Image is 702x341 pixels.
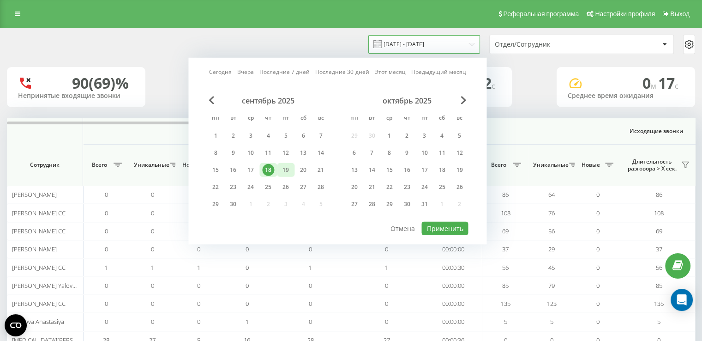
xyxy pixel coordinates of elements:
[596,245,600,253] span: 0
[197,281,200,290] span: 0
[366,181,378,193] div: 21
[210,147,222,159] div: 8
[670,10,690,18] span: Выход
[207,96,330,105] div: сентябрь 2025
[418,181,430,193] div: 24
[503,10,579,18] span: Реферальная программа
[596,299,600,308] span: 0
[151,281,154,290] span: 0
[502,245,509,253] span: 37
[314,112,328,126] abbr: воскресенье
[345,163,363,177] div: пн 13 окт. 2025 г.
[210,198,222,210] div: 29
[385,263,388,272] span: 1
[245,147,257,159] div: 10
[261,112,275,126] abbr: четверг
[224,129,242,143] div: вт 2 сент. 2025 г.
[380,129,398,143] div: ср 1 окт. 2025 г.
[210,181,222,193] div: 22
[398,163,415,177] div: чт 16 окт. 2025 г.
[277,163,294,177] div: пт 19 сент. 2025 г.
[625,158,678,172] span: Длительность разговора > Х сек.
[12,281,95,290] span: [PERSON_NAME] Yalovenko CC
[596,263,600,272] span: 0
[88,161,111,169] span: Всего
[436,147,448,159] div: 11
[533,161,566,169] span: Уникальные
[383,164,395,176] div: 15
[596,209,600,217] span: 0
[450,180,468,194] div: вс 26 окт. 2025 г.
[197,263,200,272] span: 1
[658,73,678,93] span: 17
[297,164,309,176] div: 20
[656,227,662,235] span: 69
[382,112,396,126] abbr: среда
[259,129,277,143] div: чт 4 сент. 2025 г.
[374,67,405,76] a: Этот месяц
[401,130,413,142] div: 2
[312,163,330,177] div: вс 21 сент. 2025 г.
[453,147,465,159] div: 12
[227,164,239,176] div: 16
[294,163,312,177] div: сб 20 сент. 2025 г.
[596,227,600,235] span: 0
[197,245,200,253] span: 0
[380,180,398,194] div: ср 22 окт. 2025 г.
[312,129,330,143] div: вс 7 сент. 2025 г.
[363,163,380,177] div: вт 14 окт. 2025 г.
[398,146,415,160] div: чт 9 окт. 2025 г.
[207,129,224,143] div: пн 1 сент. 2025 г.
[296,112,310,126] abbr: суббота
[380,146,398,160] div: ср 8 окт. 2025 г.
[398,129,415,143] div: чт 2 окт. 2025 г.
[548,209,555,217] span: 76
[315,147,327,159] div: 14
[105,190,108,199] span: 0
[280,147,292,159] div: 12
[134,161,167,169] span: Уникальные
[348,164,360,176] div: 13
[421,222,468,235] button: Применить
[383,198,395,210] div: 29
[151,190,154,199] span: 0
[415,129,433,143] div: пт 3 окт. 2025 г.
[642,73,658,93] span: 0
[227,181,239,193] div: 23
[548,227,555,235] span: 56
[279,112,293,126] abbr: пятница
[262,147,274,159] div: 11
[385,281,388,290] span: 0
[495,41,605,49] div: Отдел/Сотрудник
[433,129,450,143] div: сб 4 окт. 2025 г.
[312,180,330,194] div: вс 28 сент. 2025 г.
[227,198,239,210] div: 30
[450,163,468,177] div: вс 19 окт. 2025 г.
[12,227,66,235] span: [PERSON_NAME] CC
[656,245,662,253] span: 37
[453,164,465,176] div: 19
[309,299,312,308] span: 0
[501,299,510,308] span: 135
[418,164,430,176] div: 17
[246,299,249,308] span: 0
[400,112,414,126] abbr: четверг
[345,96,468,105] div: октябрь 2025
[380,197,398,211] div: ср 29 окт. 2025 г.
[436,130,448,142] div: 4
[312,146,330,160] div: вс 14 сент. 2025 г.
[415,180,433,194] div: пт 24 окт. 2025 г.
[151,263,154,272] span: 1
[436,181,448,193] div: 25
[227,130,239,142] div: 2
[242,146,259,160] div: ср 10 сент. 2025 г.
[383,181,395,193] div: 22
[12,317,64,326] span: Kvasova Anastasiya
[209,67,232,76] a: Сегодня
[105,281,108,290] span: 0
[5,314,27,336] button: Open CMP widget
[280,164,292,176] div: 19
[366,198,378,210] div: 28
[309,245,312,253] span: 0
[315,130,327,142] div: 7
